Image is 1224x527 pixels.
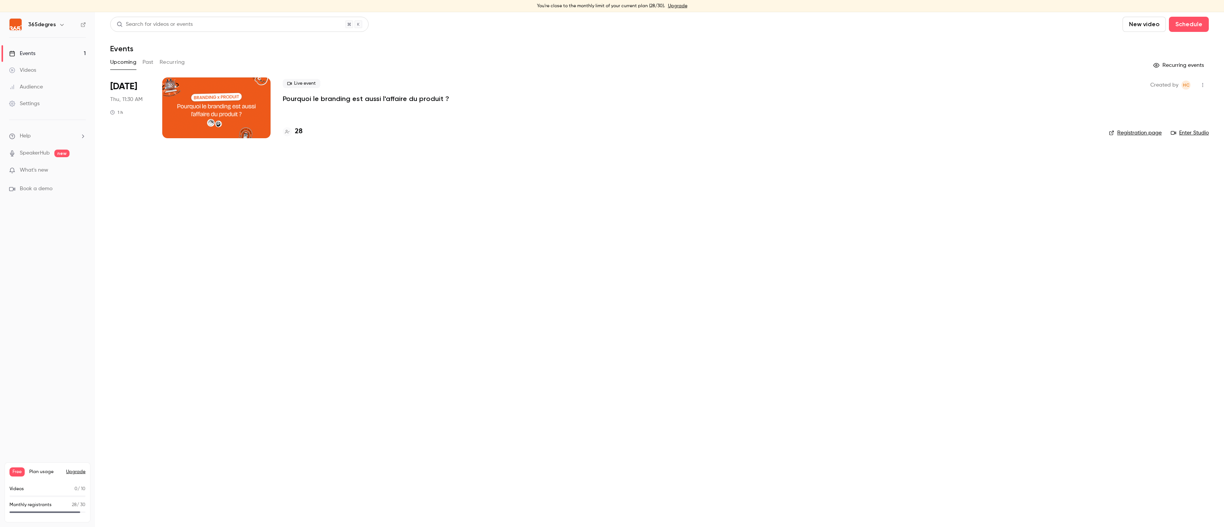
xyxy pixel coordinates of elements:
span: Thu, 11:30 AM [110,96,143,103]
p: / 10 [74,486,86,492]
span: Created by [1150,80,1178,90]
button: Past [143,56,154,68]
button: Schedule [1169,17,1209,32]
a: Registration page [1109,129,1162,137]
span: [DATE] [110,80,137,93]
p: Videos [10,486,24,492]
a: Pourquoi le branding est aussi l'affaire du produit ? [283,94,449,103]
a: 28 [283,126,302,137]
span: HC [1183,80,1189,90]
a: Upgrade [668,3,687,9]
h4: 28 [295,126,302,137]
div: Events [9,50,35,57]
img: 365degres [10,19,22,31]
span: new [54,150,70,157]
li: help-dropdown-opener [9,132,86,140]
span: Live event [283,79,320,88]
button: New video [1123,17,1166,32]
iframe: Noticeable Trigger [77,167,86,174]
a: SpeakerHub [20,149,50,157]
div: Search for videos or events [117,21,193,28]
span: What's new [20,166,48,174]
span: 28 [72,503,77,507]
p: / 30 [72,502,86,508]
button: Recurring events [1150,59,1209,71]
h6: 365degres [28,21,56,28]
span: Book a demo [20,185,52,193]
div: Oct 2 Thu, 11:30 AM (Europe/Paris) [110,77,150,138]
div: 1 h [110,109,123,115]
p: Monthly registrants [10,502,52,508]
div: Videos [9,66,36,74]
span: 0 [74,487,78,491]
span: Hélène CHOMIENNE [1181,80,1191,90]
span: Plan usage [29,469,62,475]
a: Enter Studio [1171,129,1209,137]
h1: Events [110,44,133,53]
span: Help [20,132,31,140]
button: Upcoming [110,56,136,68]
span: Free [10,467,25,477]
button: Recurring [160,56,185,68]
div: Audience [9,83,43,91]
button: Upgrade [66,469,86,475]
div: Settings [9,100,40,107]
